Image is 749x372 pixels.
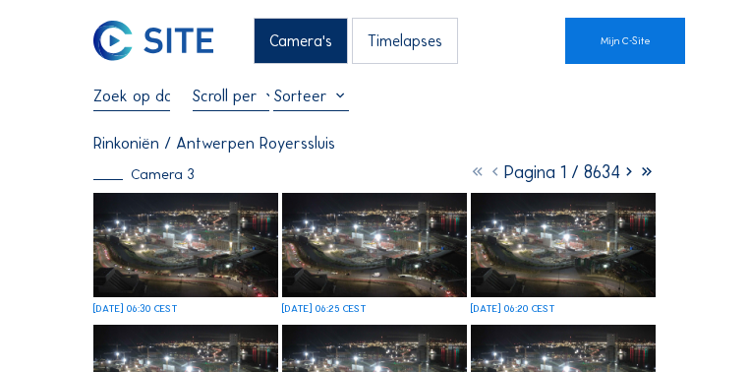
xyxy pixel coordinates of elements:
[352,18,458,65] div: Timelapses
[504,161,620,183] span: Pagina 1 / 8634
[93,136,335,152] div: Rinkoniën / Antwerpen Royerssluis
[93,18,145,65] a: C-SITE Logo
[93,21,213,61] img: C-SITE Logo
[471,193,656,297] img: image_53070167
[93,193,278,297] img: image_53070383
[471,304,555,314] div: [DATE] 06:20 CEST
[93,304,178,314] div: [DATE] 06:30 CEST
[93,167,195,182] div: Camera 3
[282,193,467,297] img: image_53070317
[565,18,685,65] a: Mijn C-Site
[93,87,170,105] input: Zoek op datum 󰅀
[282,304,367,314] div: [DATE] 06:25 CEST
[254,18,348,65] div: Camera's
